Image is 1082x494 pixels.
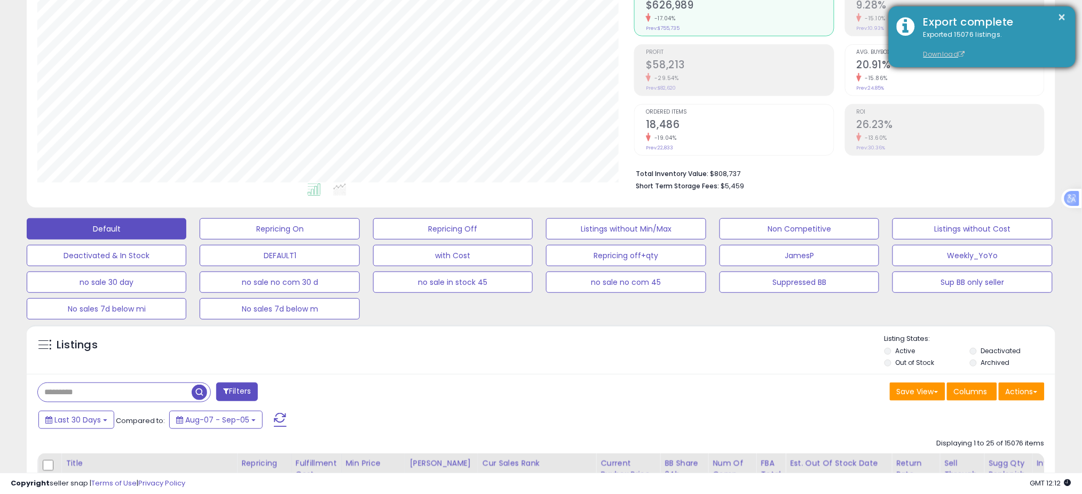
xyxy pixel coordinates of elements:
small: -19.04% [651,134,677,142]
button: Non Competitive [720,218,879,240]
button: no sale 30 day [27,272,186,293]
button: Sup BB only seller [893,272,1052,293]
div: Repricing [241,458,287,469]
label: Deactivated [981,346,1021,355]
button: Listings without Min/Max [546,218,706,240]
span: ROI [857,109,1044,115]
button: JamesP [720,245,879,266]
li: $808,737 [636,166,1037,179]
button: Filters [216,383,258,401]
div: Exported 15076 listings. [915,30,1068,60]
div: Cur Sales Rank [483,458,592,469]
button: Columns [947,383,997,401]
button: Last 30 Days [38,411,114,429]
small: -13.60% [862,134,888,142]
h2: 20.91% [857,59,1044,73]
span: Last 30 Days [54,415,101,425]
div: Sugg Qty Replenish [989,458,1028,480]
small: -15.86% [862,74,888,82]
small: -17.04% [651,14,676,22]
span: Aug-07 - Sep-05 [185,415,249,425]
button: Repricing Off [373,218,533,240]
span: 2025-10-6 12:12 GMT [1030,478,1071,488]
button: × [1058,11,1067,24]
b: Short Term Storage Fees: [636,181,719,190]
div: Sell Through [944,458,980,480]
label: Active [896,346,915,355]
button: Actions [999,383,1045,401]
div: BB Share 24h. [665,458,704,480]
button: no sale no com 30 d [200,272,359,293]
span: Columns [954,386,988,397]
small: Prev: $755,735 [646,25,680,31]
button: No sales 7d below m [200,298,359,320]
h2: $58,213 [646,59,833,73]
label: Archived [981,358,1009,367]
button: Repricing On [200,218,359,240]
small: Prev: 10.93% [857,25,884,31]
b: Total Inventory Value: [636,169,708,178]
button: No sales 7d below mi [27,298,186,320]
button: Aug-07 - Sep-05 [169,411,263,429]
div: [PERSON_NAME] [410,458,473,469]
div: Current Buybox Price [601,458,655,480]
button: Save View [890,383,945,401]
button: Repricing off+qty [546,245,706,266]
a: Download [923,50,965,59]
button: Default [27,218,186,240]
button: with Cost [373,245,533,266]
button: Weekly_YoYo [893,245,1052,266]
a: Privacy Policy [138,478,185,488]
a: Terms of Use [91,478,137,488]
div: seller snap | | [11,479,185,489]
div: Est. Out Of Stock Date [790,458,887,469]
small: -15.10% [862,14,886,22]
span: Avg. Buybox Share [857,50,1044,55]
small: Prev: 24.85% [857,85,884,91]
small: Prev: $82,620 [646,85,676,91]
div: Displaying 1 to 25 of 15076 items [937,439,1045,449]
button: Listings without Cost [893,218,1052,240]
div: Min Price [346,458,401,469]
div: Num of Comp. [713,458,752,480]
button: Suppressed BB [720,272,879,293]
button: no sale in stock 45 [373,272,533,293]
p: Listing States: [884,334,1055,344]
h2: 26.23% [857,118,1044,133]
strong: Copyright [11,478,50,488]
div: Title [66,458,232,469]
small: Prev: 22,833 [646,145,673,151]
div: FBA Total Qty [761,458,781,491]
button: DEFAULT1 [200,245,359,266]
span: $5,459 [721,181,744,191]
h2: 18,486 [646,118,833,133]
span: Profit [646,50,833,55]
button: Deactivated & In Stock [27,245,186,266]
small: -29.54% [651,74,679,82]
label: Out of Stock [896,358,935,367]
span: Ordered Items [646,109,833,115]
div: Export complete [915,14,1068,30]
div: Return Rate [896,458,935,480]
button: no sale no com 45 [546,272,706,293]
small: Prev: 30.36% [857,145,886,151]
span: Compared to: [116,416,165,426]
div: Fulfillment Cost [296,458,337,480]
h5: Listings [57,338,98,353]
